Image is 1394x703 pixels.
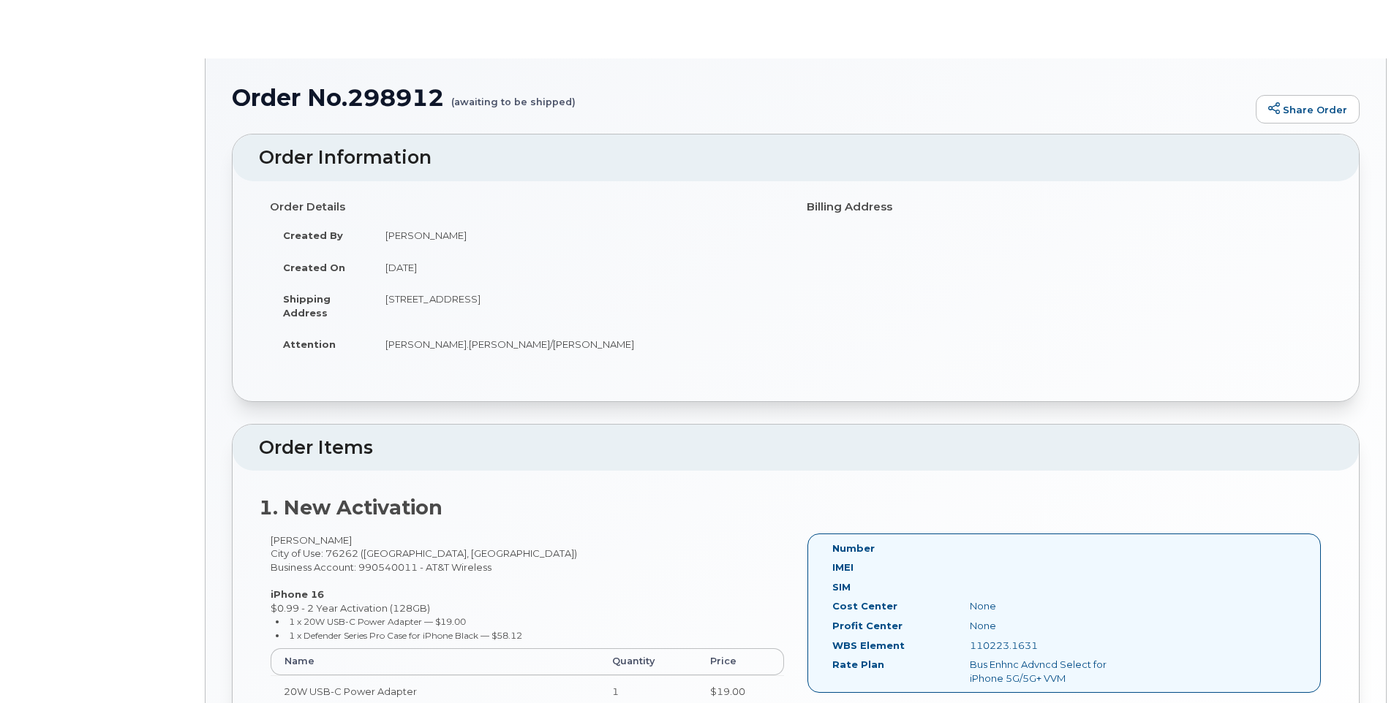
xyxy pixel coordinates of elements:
strong: iPhone 16 [271,588,324,600]
small: (awaiting to be shipped) [451,85,576,107]
th: Name [271,648,599,674]
div: None [959,619,1152,633]
td: [STREET_ADDRESS] [372,283,785,328]
label: IMEI [832,560,854,574]
h4: Billing Address [807,201,1322,213]
h4: Order Details [270,201,785,213]
label: SIM [832,580,851,594]
a: Share Order [1256,95,1360,124]
small: 1 x 20W USB-C Power Adapter — $19.00 [289,616,466,627]
label: Rate Plan [832,658,884,672]
th: Quantity [599,648,697,674]
strong: Shipping Address [283,293,331,319]
h1: Order No.298912 [232,85,1248,110]
label: Cost Center [832,599,897,613]
label: WBS Element [832,639,905,653]
strong: Created By [283,229,343,241]
th: Price [697,648,784,674]
label: Profit Center [832,619,903,633]
div: None [959,599,1152,613]
h2: Order Items [259,438,1333,458]
td: [DATE] [372,251,785,284]
h2: Order Information [259,148,1333,168]
div: 110223.1631 [959,639,1152,653]
label: Number [832,541,875,555]
strong: Created On [283,262,345,273]
td: [PERSON_NAME].[PERSON_NAME]/[PERSON_NAME] [372,328,785,360]
td: [PERSON_NAME] [372,219,785,251]
small: 1 x Defender Series Pro Case for iPhone Black — $58.12 [289,630,522,641]
strong: 1. New Activation [259,495,442,520]
div: Bus Enhnc Advncd Select for iPhone 5G/5G+ VVM [959,658,1152,685]
strong: Attention [283,338,336,350]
